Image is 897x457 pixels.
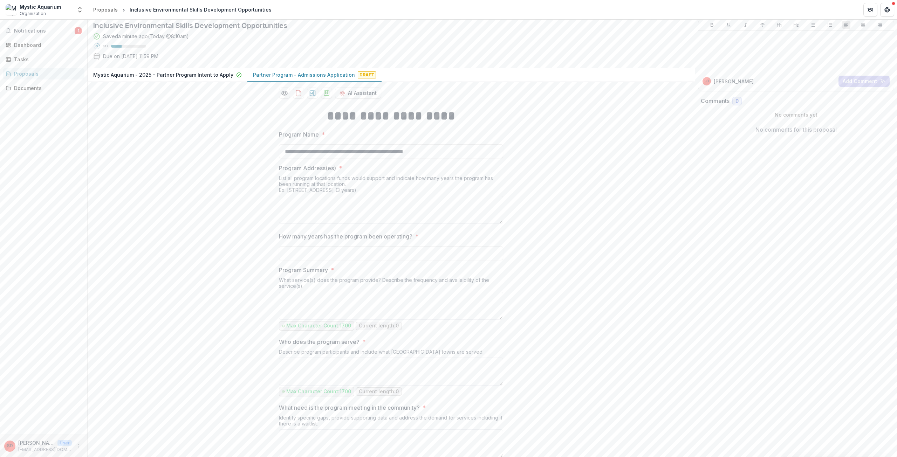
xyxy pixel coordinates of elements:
[57,440,72,446] p: User
[130,6,272,13] div: Inclusive Environmental Skills Development Opportunities
[279,175,503,196] div: List all program locations funds would support and indicate how many years the program has been r...
[876,21,884,29] button: Align Right
[279,415,503,429] div: Identify specific gaps, provide supporting data and address the demand for services including if ...
[103,33,189,40] div: Saved a minute ago ( Today @ 8:10am )
[93,6,118,13] div: Proposals
[18,439,55,446] p: [PERSON_NAME]
[14,70,79,77] div: Proposals
[755,125,837,134] p: No comments for this proposal
[725,21,733,29] button: Underline
[741,21,750,29] button: Italicize
[735,98,739,104] span: 0
[279,232,412,241] p: How many years has the program been operating?
[286,323,351,329] p: Max Character Count: 1700
[14,41,79,49] div: Dashboard
[3,82,84,94] a: Documents
[775,21,783,29] button: Heading 1
[103,53,158,60] p: Due on [DATE] 11:59 PM
[14,56,79,63] div: Tasks
[826,21,834,29] button: Ordered List
[358,71,376,78] span: Draft
[20,3,61,11] div: Mystic Aquarium
[20,11,46,17] span: Organization
[7,444,13,448] div: Sarah DeCataldo
[75,3,85,17] button: Open entity switcher
[708,21,716,29] button: Bold
[90,5,121,15] a: Proposals
[359,323,399,329] p: Current length: 0
[253,71,355,78] p: Partner Program - Admissions Application
[880,3,894,17] button: Get Help
[3,39,84,51] a: Dashboard
[279,130,319,139] p: Program Name
[321,88,332,99] button: download-proposal
[286,389,351,395] p: Max Character Count: 1700
[75,27,82,34] span: 1
[279,338,360,346] p: Who does the program serve?
[701,98,730,104] h2: Comments
[335,88,381,99] button: AI Assistant
[3,68,84,79] a: Proposals
[93,71,233,78] p: Mystic Aquarium - 2025 - Partner Program Intent to Apply
[279,266,328,274] p: Program Summary
[279,277,503,292] div: What service(s) does the program provide? Describe the frequency and availaibility of the service...
[809,21,817,29] button: Bullet List
[103,44,108,49] p: 30 %
[75,442,83,450] button: More
[14,84,79,92] div: Documents
[93,21,678,30] h2: Inclusive Environmental Skills Development Opportunities
[18,446,72,453] p: [EMAIL_ADDRESS][DOMAIN_NAME]
[279,164,336,172] p: Program Address(es)
[838,76,890,87] button: Add Comment
[279,403,420,412] p: What need is the program meeting in the community?
[307,88,318,99] button: download-proposal
[3,54,84,65] a: Tasks
[863,3,877,17] button: Partners
[279,88,290,99] button: Preview f10b1c97-2020-4522-bbd9-a6ee9936055c-1.pdf
[90,5,274,15] nav: breadcrumb
[859,21,867,29] button: Align Center
[293,88,304,99] button: download-proposal
[14,28,75,34] span: Notifications
[704,79,709,83] div: Sarah DeCataldo
[359,389,399,395] p: Current length: 0
[842,21,850,29] button: Align Left
[279,349,503,358] div: Describe program participants and include what [GEOGRAPHIC_DATA] towns are served.
[3,25,84,36] button: Notifications1
[701,111,892,118] p: No comments yet
[714,78,754,85] p: [PERSON_NAME]
[6,4,17,15] img: Mystic Aquarium
[758,21,767,29] button: Strike
[792,21,800,29] button: Heading 2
